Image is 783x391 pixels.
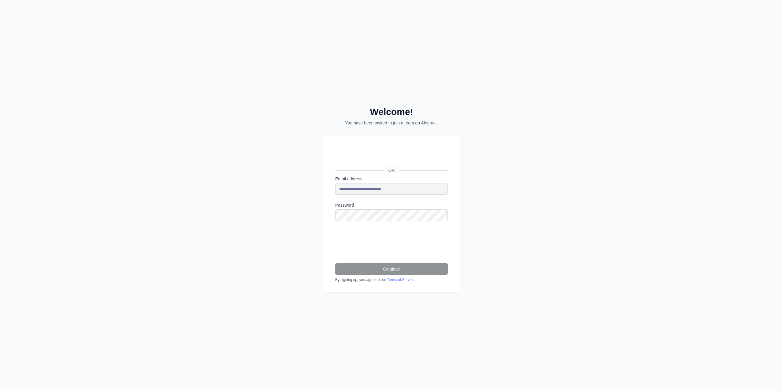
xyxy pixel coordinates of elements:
[323,106,460,117] h2: Welcome!
[332,150,450,163] iframe: Schaltfläche „Über Google anmelden“
[335,277,448,282] div: By signing up, you agree to our .
[335,228,428,252] iframe: reCAPTCHA
[384,167,400,173] span: OR
[323,120,460,126] p: You have been invited to join a team on Abstract.
[335,176,448,182] label: Email address
[335,202,448,208] label: Password
[387,278,414,282] a: Terms of Service
[335,263,448,275] button: Continue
